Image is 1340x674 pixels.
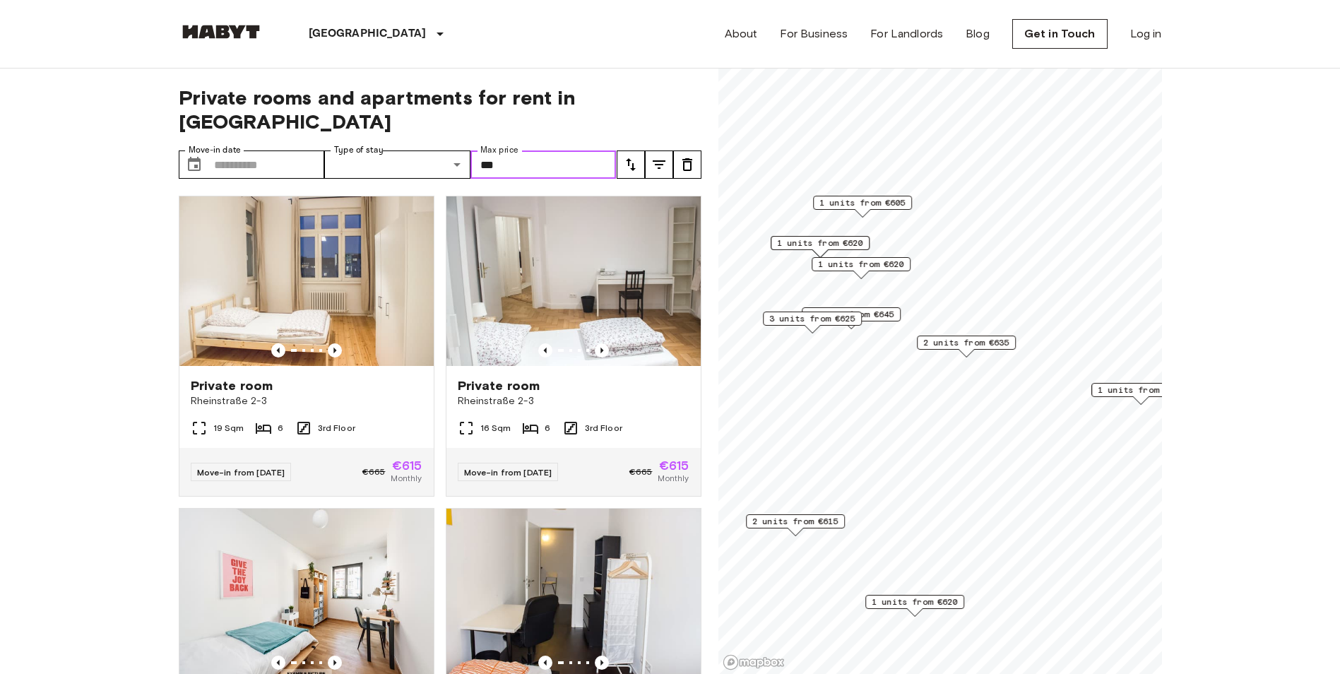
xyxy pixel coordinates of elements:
[917,336,1016,357] div: Map marker
[746,514,845,536] div: Map marker
[659,459,689,472] span: €615
[1098,384,1184,396] span: 1 units from €645
[865,595,964,617] div: Map marker
[391,472,422,485] span: Monthly
[1012,19,1108,49] a: Get in Touch
[179,25,263,39] img: Habyt
[818,258,904,271] span: 1 units from €620
[1091,383,1190,405] div: Map marker
[179,85,701,134] span: Private rooms and apartments for rent in [GEOGRAPHIC_DATA]
[458,377,540,394] span: Private room
[645,150,673,179] button: tune
[777,237,863,249] span: 1 units from €620
[179,196,434,366] img: Marketing picture of unit DE-01-090-02M
[723,654,785,670] a: Mapbox logo
[763,312,862,333] div: Map marker
[180,150,208,179] button: Choose date
[923,336,1009,349] span: 2 units from €635
[328,656,342,670] button: Previous image
[446,196,701,497] a: Marketing picture of unit DE-01-090-05MPrevious imagePrevious imagePrivate roomRheinstraße 2-316 ...
[585,422,622,434] span: 3rd Floor
[617,150,645,179] button: tune
[629,466,653,478] span: €665
[191,394,422,408] span: Rheinstraße 2-3
[872,596,958,608] span: 1 units from €620
[813,196,912,218] div: Map marker
[392,459,422,472] span: €615
[808,308,894,321] span: 3 units from €645
[725,25,758,42] a: About
[318,422,355,434] span: 3rd Floor
[752,515,838,528] span: 2 units from €615
[197,467,285,478] span: Move-in from [DATE]
[769,312,855,325] span: 3 units from €625
[812,257,911,279] div: Map marker
[673,150,701,179] button: tune
[213,422,244,434] span: 19 Sqm
[189,144,241,156] label: Move-in date
[595,656,609,670] button: Previous image
[271,656,285,670] button: Previous image
[458,394,689,408] span: Rheinstraße 2-3
[771,236,870,258] div: Map marker
[870,25,943,42] a: For Landlords
[538,656,552,670] button: Previous image
[819,196,906,209] span: 1 units from €605
[480,422,511,434] span: 16 Sqm
[278,422,283,434] span: 6
[966,25,990,42] a: Blog
[480,144,518,156] label: Max price
[362,466,386,478] span: €665
[538,343,552,357] button: Previous image
[328,343,342,357] button: Previous image
[446,196,701,366] img: Marketing picture of unit DE-01-090-05M
[309,25,427,42] p: [GEOGRAPHIC_DATA]
[545,422,550,434] span: 6
[802,307,901,329] div: Map marker
[191,377,273,394] span: Private room
[464,467,552,478] span: Move-in from [DATE]
[595,343,609,357] button: Previous image
[334,144,384,156] label: Type of stay
[1130,25,1162,42] a: Log in
[780,25,848,42] a: For Business
[658,472,689,485] span: Monthly
[179,196,434,497] a: Marketing picture of unit DE-01-090-02MPrevious imagePrevious imagePrivate roomRheinstraße 2-319 ...
[271,343,285,357] button: Previous image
